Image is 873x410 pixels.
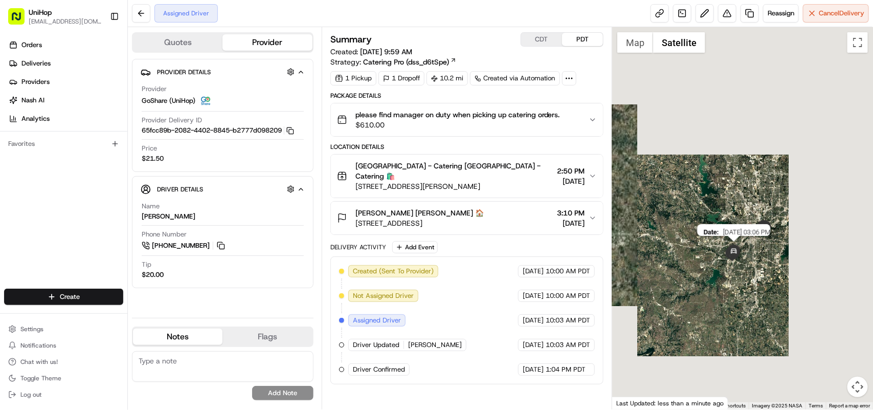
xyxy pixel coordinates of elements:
[20,202,78,212] span: Knowledge Base
[142,202,160,211] span: Name
[408,340,462,350] span: [PERSON_NAME]
[4,74,127,90] a: Providers
[133,34,222,51] button: Quotes
[330,71,376,85] div: 1 Pickup
[353,365,405,374] span: Driver Confirmed
[363,57,449,67] span: Catering Pro (dss_d6tSpe)
[521,33,562,46] button: CDT
[141,181,305,198] button: Driver Details
[20,374,61,382] span: Toggle Theme
[174,101,186,114] button: Start new chat
[353,316,401,325] span: Assigned Driver
[91,159,111,167] span: [DATE]
[330,143,603,151] div: Location Details
[86,203,95,211] div: 💻
[353,340,399,350] span: Driver Updated
[72,226,124,234] a: Powered byPylon
[32,159,83,167] span: [PERSON_NAME]
[355,110,560,120] span: please find manager on duty when picking up catering orders.
[29,7,52,17] button: UniHop
[829,403,870,408] a: Report a map error
[97,202,164,212] span: API Documentation
[723,228,771,236] span: [DATE] 03:06 PM
[546,267,590,276] span: 10:00 AM PDT
[141,63,305,80] button: Provider Details
[546,291,590,300] span: 10:00 AM PDT
[4,322,123,336] button: Settings
[4,55,127,72] a: Deliveries
[46,109,141,117] div: We're available if you need us!
[4,371,123,385] button: Toggle Theme
[21,77,50,87] span: Providers
[360,47,412,56] span: [DATE] 9:59 AM
[222,329,312,345] button: Flags
[378,71,424,85] div: 1 Dropoff
[331,155,603,198] button: [GEOGRAPHIC_DATA] - Catering [GEOGRAPHIC_DATA] - Catering 🛍️[STREET_ADDRESS][PERSON_NAME]2:50 PM[...
[330,35,372,44] h3: Summary
[523,267,544,276] span: [DATE]
[142,240,227,251] a: [PHONE_NUMBER]
[10,149,27,166] img: Brigitte Vinadas
[142,126,294,135] button: 65fcc89b-2082-4402-8845-b2777d098209
[847,32,868,53] button: Toggle fullscreen view
[222,34,312,51] button: Provider
[546,316,590,325] span: 10:03 AM PDT
[157,185,203,193] span: Driver Details
[4,4,106,29] button: UniHop[EMAIL_ADDRESS][DOMAIN_NAME]
[10,134,69,142] div: Past conversations
[20,358,58,366] span: Chat with us!
[819,9,864,18] span: Cancel Delivery
[4,338,123,353] button: Notifications
[20,391,41,399] span: Log out
[4,289,123,305] button: Create
[102,227,124,234] span: Pylon
[4,111,127,127] a: Analytics
[355,181,553,191] span: [STREET_ADDRESS][PERSON_NAME]
[21,98,40,117] img: 8016278978528_b943e370aa5ada12b00a_72.png
[330,47,412,57] span: Created:
[142,154,164,163] span: $21.50
[653,32,705,53] button: Show satellite imagery
[355,218,484,228] span: [STREET_ADDRESS]
[523,316,544,325] span: [DATE]
[331,202,603,234] button: [PERSON_NAME] [PERSON_NAME] 🏠[STREET_ADDRESS]3:10 PM[DATE]
[133,329,222,345] button: Notes
[29,17,102,26] button: [EMAIL_ADDRESS][DOMAIN_NAME]
[20,341,56,350] span: Notifications
[142,212,195,221] div: [PERSON_NAME]
[142,270,164,279] div: $20.00
[142,230,187,239] span: Phone Number
[562,33,603,46] button: PDT
[21,114,50,123] span: Analytics
[60,292,80,301] span: Create
[557,208,585,218] span: 3:10 PM
[523,291,544,300] span: [DATE]
[20,325,43,333] span: Settings
[803,4,869,23] button: CancelDelivery
[355,208,484,218] span: [PERSON_NAME] [PERSON_NAME] 🏠
[4,355,123,369] button: Chat with us!
[470,71,560,85] a: Created via Automation
[546,340,590,350] span: 10:03 AM PDT
[557,166,585,176] span: 2:50 PM
[615,396,648,409] a: Open this area in Google Maps (opens a new window)
[847,377,868,397] button: Map camera controls
[427,71,468,85] div: 10.2 mi
[763,4,799,23] button: Reassign
[142,116,202,125] span: Provider Delivery ID
[21,40,42,50] span: Orders
[27,67,169,77] input: Clear
[142,144,157,153] span: Price
[142,84,167,94] span: Provider
[612,397,728,409] div: Last Updated: less than a minute ago
[20,160,29,168] img: 1736555255976-a54dd68f-1ca7-489b-9aae-adbdc363a1c4
[331,103,603,136] button: please find manager on duty when picking up catering orders.$610.00
[392,241,438,253] button: Add Event
[353,291,414,300] span: Not Assigned Driver
[704,228,719,236] span: Date :
[615,396,648,409] img: Google
[21,96,44,105] span: Nash AI
[46,98,168,109] div: Start new chat
[4,92,127,109] a: Nash AI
